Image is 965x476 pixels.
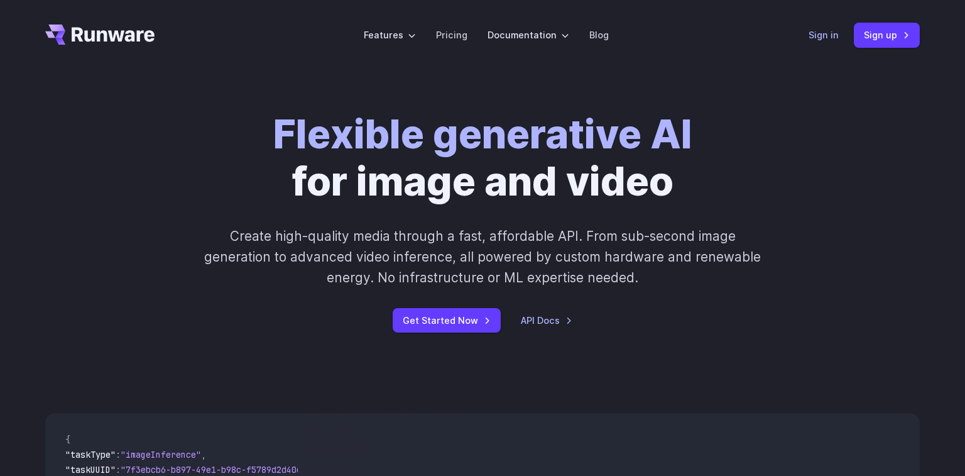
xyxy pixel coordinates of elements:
h1: for image and video [273,111,692,206]
a: Get Started Now [393,308,501,333]
p: Create high-quality media through a fast, affordable API. From sub-second image generation to adv... [203,226,763,289]
a: Sign in [809,28,839,42]
span: "taskType" [65,449,116,460]
a: Sign up [854,23,920,47]
a: Blog [589,28,609,42]
span: : [116,449,121,460]
a: Pricing [436,28,467,42]
span: "taskUUID" [65,464,116,475]
span: : [116,464,121,475]
a: Go to / [45,25,155,45]
span: "imageInference" [121,449,201,460]
span: "7f3ebcb6-b897-49e1-b98c-f5789d2d40d7" [121,464,312,475]
label: Documentation [488,28,569,42]
a: API Docs [521,313,572,328]
strong: Flexible generative AI [273,110,692,158]
span: , [201,449,206,460]
span: { [65,434,70,445]
label: Features [364,28,416,42]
